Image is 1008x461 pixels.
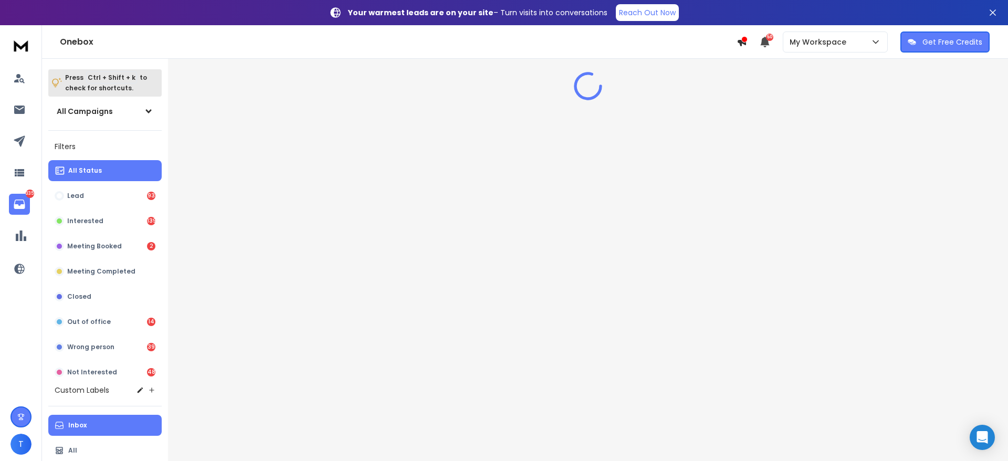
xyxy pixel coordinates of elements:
[48,362,162,383] button: Not Interested48
[922,37,982,47] p: Get Free Credits
[55,385,109,395] h3: Custom Labels
[48,286,162,307] button: Closed
[48,337,162,358] button: Wrong person39
[67,217,103,225] p: Interested
[147,318,155,326] div: 14
[68,421,87,429] p: Inbox
[619,7,676,18] p: Reach Out Now
[790,37,850,47] p: My Workspace
[67,318,111,326] p: Out of office
[348,7,607,18] p: – Turn visits into conversations
[67,242,122,250] p: Meeting Booked
[48,160,162,181] button: All Status
[147,368,155,376] div: 48
[48,139,162,154] h3: Filters
[900,32,990,53] button: Get Free Credits
[147,217,155,225] div: 139
[68,446,77,455] p: All
[9,194,30,215] a: 335
[65,72,147,93] p: Press to check for shortcuts.
[26,190,34,198] p: 335
[970,425,995,450] div: Open Intercom Messenger
[67,267,135,276] p: Meeting Completed
[147,192,155,200] div: 93
[60,36,737,48] h1: Onebox
[57,106,113,117] h1: All Campaigns
[147,343,155,351] div: 39
[48,415,162,436] button: Inbox
[86,71,137,83] span: Ctrl + Shift + k
[147,242,155,250] div: 2
[67,368,117,376] p: Not Interested
[67,292,91,301] p: Closed
[48,211,162,232] button: Interested139
[48,261,162,282] button: Meeting Completed
[616,4,679,21] a: Reach Out Now
[10,434,31,455] button: T
[48,101,162,122] button: All Campaigns
[348,7,493,18] strong: Your warmest leads are on your site
[766,34,773,41] span: 50
[67,192,84,200] p: Lead
[48,185,162,206] button: Lead93
[10,36,31,55] img: logo
[67,343,114,351] p: Wrong person
[48,440,162,461] button: All
[68,166,102,175] p: All Status
[48,311,162,332] button: Out of office14
[48,236,162,257] button: Meeting Booked2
